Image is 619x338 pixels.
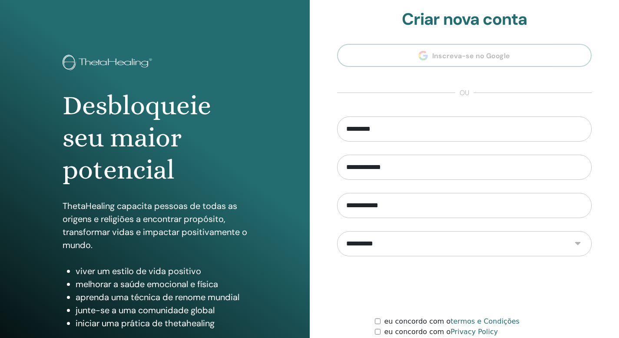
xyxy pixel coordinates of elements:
a: Privacy Policy [450,328,498,336]
li: junte-se a uma comunidade global [76,304,247,317]
li: iniciar uma prática de thetahealing [76,317,247,330]
label: eu concordo com o [384,316,519,327]
li: viver um estilo de vida positivo [76,265,247,278]
label: eu concordo com o [384,327,498,337]
span: ou [455,88,473,98]
p: ThetaHealing capacita pessoas de todas as origens e religiões a encontrar propósito, transformar ... [63,199,247,252]
h1: Desbloqueie seu maior potencial [63,89,247,186]
h2: Criar nova conta [337,10,592,30]
li: melhorar a saúde emocional e física [76,278,247,291]
a: termos e Condições [450,317,520,325]
li: aprenda uma técnica de renome mundial [76,291,247,304]
iframe: reCAPTCHA [398,269,530,303]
